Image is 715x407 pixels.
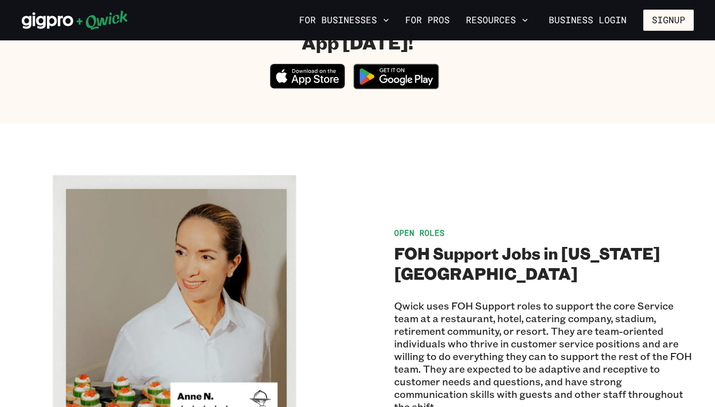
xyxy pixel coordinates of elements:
[347,58,445,95] img: Get it on Google Play
[540,10,635,31] a: Business Login
[295,12,393,29] button: For Businesses
[394,243,694,283] h2: FOH Support Jobs in [US_STATE][GEOGRAPHIC_DATA]
[401,12,454,29] a: For Pros
[22,8,694,54] h1: To access all the Gigs in [US_STATE][GEOGRAPHIC_DATA], Download the App [DATE]!
[462,12,532,29] button: Resources
[643,10,694,31] button: Signup
[270,80,346,91] a: Download on the App Store
[394,227,445,238] span: Open Roles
